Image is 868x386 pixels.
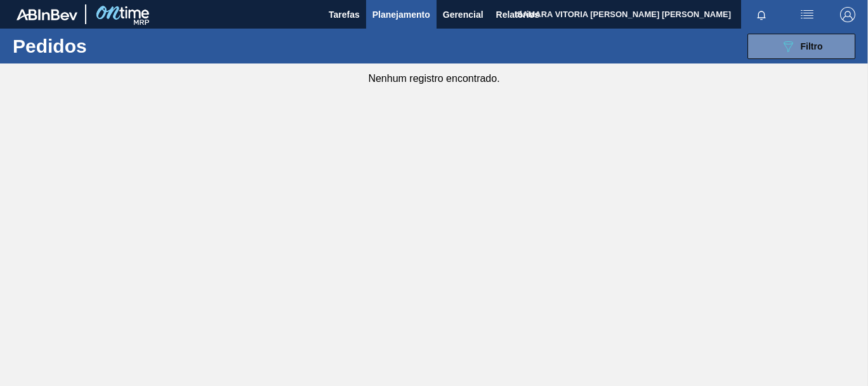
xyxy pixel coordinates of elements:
[747,34,855,59] button: Filtro
[840,7,855,22] img: Logout
[16,9,77,20] img: TNhmsLtSVTkK8tSr43FrP2fwEKptu5GPRR3wAAAABJRU5ErkJggg==
[799,7,815,22] img: userActions
[496,7,539,22] span: Relatórios
[329,7,360,22] span: Tarefas
[741,6,782,23] button: Notificações
[372,7,430,22] span: Planejamento
[801,41,823,51] span: Filtro
[13,39,191,53] h1: Pedidos
[443,7,483,22] span: Gerencial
